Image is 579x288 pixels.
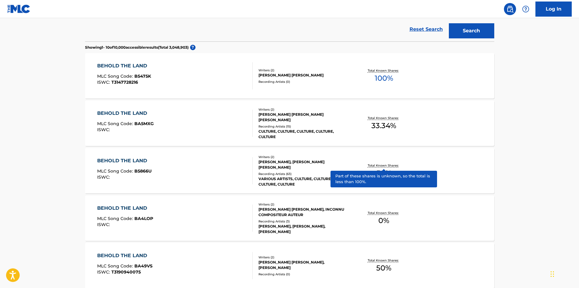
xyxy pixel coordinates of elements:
[368,68,400,73] p: Total Known Shares:
[97,73,134,79] span: MLC Song Code :
[258,159,350,170] div: [PERSON_NAME], [PERSON_NAME] [PERSON_NAME]
[258,124,350,129] div: Recording Artists ( 15 )
[506,5,514,13] img: search
[134,73,151,79] span: B5475K
[111,79,138,85] span: T3147728216
[97,205,153,212] div: BEHOLD THE LAND
[258,129,350,140] div: CULTURE, CULTURE, CULTURE, CULTURE, CULTURE
[375,73,393,84] span: 100 %
[97,157,152,164] div: BEHOLD THE LAND
[258,176,350,187] div: VARIOUS ARTISTS, CULTURE, CULTURE, CULTURE, CULTURE
[368,163,400,168] p: Total Known Shares:
[368,116,400,120] p: Total Known Shares:
[449,23,494,38] button: Search
[85,101,494,146] a: BEHOLD THE LANDMLC Song Code:BA5MXGISWC:Writers (2)[PERSON_NAME] [PERSON_NAME] [PERSON_NAME]Recor...
[549,259,579,288] iframe: Chat Widget
[134,121,154,126] span: BA5MXG
[522,5,529,13] img: help
[258,255,350,260] div: Writers ( 2 )
[371,120,396,131] span: 33.34 %
[97,216,134,221] span: MLC Song Code :
[97,110,154,117] div: BEHOLD THE LAND
[368,258,400,263] p: Total Known Shares:
[85,53,494,99] a: BEHOLD THE LANDMLC Song Code:B5475KISWC:T3147728216Writers (2)[PERSON_NAME] [PERSON_NAME]Recordin...
[258,202,350,207] div: Writers ( 2 )
[258,79,350,84] div: Recording Artists ( 0 )
[258,172,350,176] div: Recording Artists ( 63 )
[258,73,350,78] div: [PERSON_NAME] [PERSON_NAME]
[134,263,153,269] span: BA49VS
[97,127,111,132] span: ISWC :
[258,207,350,218] div: [PERSON_NAME] [PERSON_NAME], INCONNU COMPOSITEUR AUTEUR
[258,112,350,123] div: [PERSON_NAME] [PERSON_NAME] [PERSON_NAME]
[406,23,446,36] a: Reset Search
[111,269,141,275] span: T3190940075
[97,174,111,180] span: ISWC :
[368,211,400,215] p: Total Known Shares:
[97,269,111,275] span: ISWC :
[134,216,153,221] span: BA4LOP
[551,265,554,283] div: Drag
[97,168,134,174] span: MLC Song Code :
[520,3,532,15] div: Help
[97,222,111,227] span: ISWC :
[85,45,189,50] p: Showing 1 - 10 of 10,000 accessible results (Total 3,048,903 )
[258,260,350,270] div: [PERSON_NAME] [PERSON_NAME], [PERSON_NAME]
[376,263,391,273] span: 50 %
[190,45,196,50] span: ?
[258,219,350,224] div: Recording Artists ( 3 )
[7,5,31,13] img: MLC Logo
[97,79,111,85] span: ISWC :
[85,148,494,193] a: BEHOLD THE LANDMLC Song Code:B5866UISWC:Writers (2)[PERSON_NAME], [PERSON_NAME] [PERSON_NAME]Reco...
[378,215,389,226] span: 0 %
[258,107,350,112] div: Writers ( 2 )
[134,168,152,174] span: B5866U
[97,252,153,259] div: BEHOLD THE LAND
[97,121,134,126] span: MLC Song Code :
[258,224,350,235] div: [PERSON_NAME], [PERSON_NAME], [PERSON_NAME]
[258,68,350,73] div: Writers ( 2 )
[376,168,391,179] span: 50 %
[258,155,350,159] div: Writers ( 2 )
[258,272,350,277] div: Recording Artists ( 0 )
[97,62,151,70] div: BEHOLD THE LAND
[85,196,494,241] a: BEHOLD THE LANDMLC Song Code:BA4LOPISWC:Writers (2)[PERSON_NAME] [PERSON_NAME], INCONNU COMPOSITE...
[97,263,134,269] span: MLC Song Code :
[504,3,516,15] a: Public Search
[535,2,572,17] a: Log In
